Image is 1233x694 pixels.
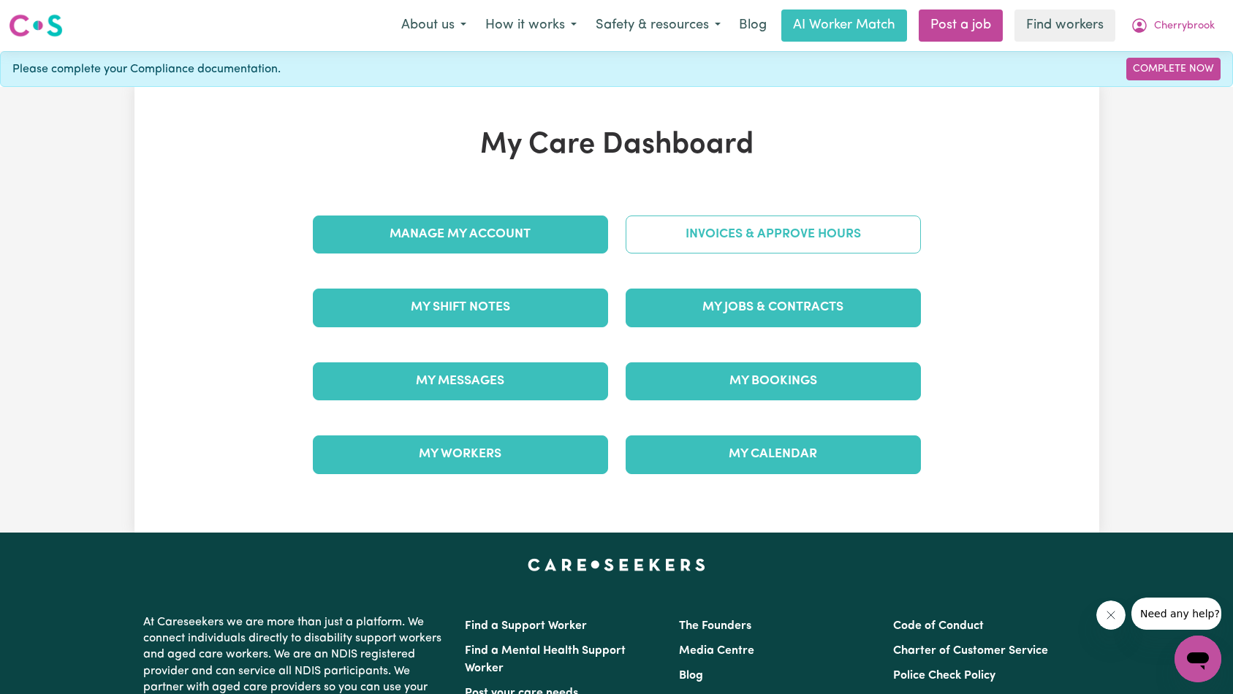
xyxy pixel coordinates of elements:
a: Invoices & Approve Hours [626,216,921,253]
a: My Bookings [626,362,921,400]
iframe: Message from company [1131,598,1221,630]
a: Charter of Customer Service [893,645,1048,657]
iframe: Button to launch messaging window [1175,636,1221,682]
a: Media Centre [679,645,754,657]
button: My Account [1121,10,1224,41]
a: Find workers [1014,9,1115,42]
button: Safety & resources [586,10,730,41]
a: Careseekers logo [9,9,63,42]
a: My Workers [313,435,608,473]
a: Post a job [919,9,1003,42]
a: My Jobs & Contracts [626,289,921,327]
img: Careseekers logo [9,12,63,39]
a: My Messages [313,362,608,400]
a: My Calendar [626,435,921,473]
a: Code of Conduct [893,620,984,632]
a: AI Worker Match [781,9,907,42]
a: Complete Now [1126,58,1221,80]
a: Police Check Policy [893,670,995,682]
a: Blog [730,9,775,42]
a: My Shift Notes [313,289,608,327]
button: How it works [476,10,586,41]
span: Please complete your Compliance documentation. [12,61,281,78]
span: Cherrybrook [1154,18,1215,34]
a: Blog [679,670,703,682]
button: About us [392,10,476,41]
iframe: Close message [1096,600,1126,630]
h1: My Care Dashboard [304,128,930,163]
a: The Founders [679,620,751,632]
a: Find a Mental Health Support Worker [465,645,626,674]
a: Find a Support Worker [465,620,587,632]
a: Careseekers home page [528,559,705,571]
a: Manage My Account [313,216,608,253]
